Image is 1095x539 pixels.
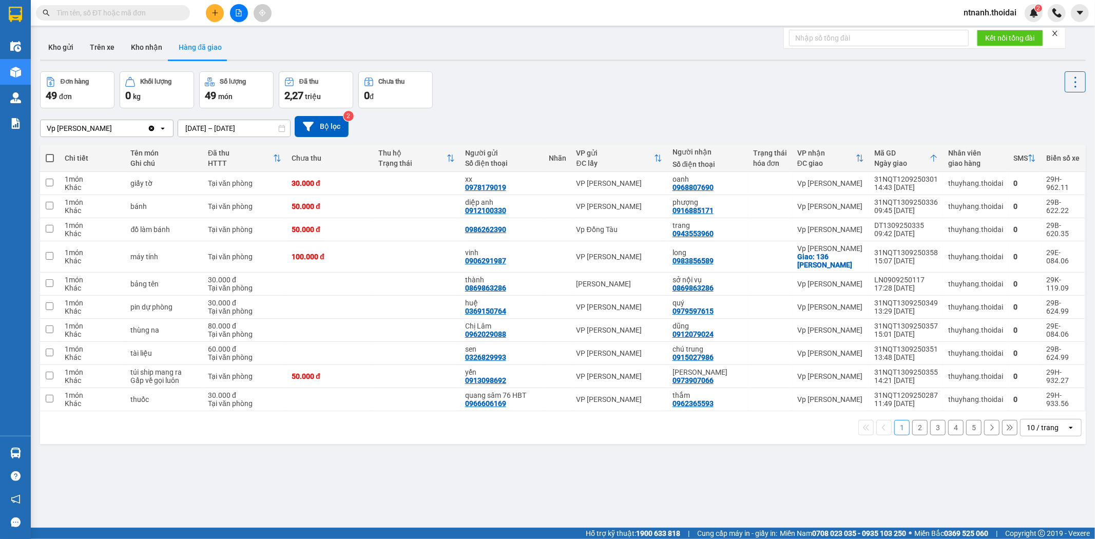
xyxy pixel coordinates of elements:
div: Khác [65,206,121,215]
svg: open [1067,423,1075,432]
input: Tìm tên, số ĐT hoặc mã đơn [56,7,178,18]
div: thuyhang.thoidai [948,395,1003,403]
div: 17:28 [DATE] [874,284,938,292]
th: Toggle SortBy [792,145,869,172]
strong: 0708 023 035 - 0935 103 250 [812,529,906,537]
div: 0906291987 [465,257,506,265]
div: 0986262390 [465,225,506,234]
div: Đơn hàng [61,78,89,85]
div: 0968807690 [673,183,714,191]
div: thuyhang.thoidai [948,326,1003,334]
div: Khác [65,353,121,361]
div: 14:43 [DATE] [874,183,938,191]
div: Thu hộ [378,149,447,157]
div: 1 món [65,391,121,399]
div: Tại văn phòng [208,372,281,380]
div: 29K-119.09 [1046,276,1080,292]
div: VP [PERSON_NAME] [577,179,662,187]
div: thắm [673,391,743,399]
img: logo [5,36,12,89]
button: Số lượng49món [199,71,274,108]
div: 0 [1013,179,1036,187]
div: Vp [PERSON_NAME] [797,303,864,311]
div: VP [PERSON_NAME] [577,395,662,403]
div: 30.000 đ [208,276,281,284]
div: diệp anh [465,198,539,206]
div: Khác [65,399,121,408]
div: Trạng thái [378,159,447,167]
div: Tại văn phòng [208,330,281,338]
div: Khác [65,330,121,338]
div: 09:45 [DATE] [874,206,938,215]
div: Vp Đồng Tàu [577,225,662,234]
div: thuyhang.thoidai [948,280,1003,288]
span: Kết nối tổng đài [985,32,1035,44]
div: Đã thu [208,149,273,157]
div: VP [PERSON_NAME] [577,326,662,334]
span: món [218,92,233,101]
div: thuyhang.thoidai [948,202,1003,210]
div: 29H-932.27 [1046,368,1080,384]
button: Đơn hàng49đơn [40,71,114,108]
div: yến [465,368,539,376]
span: đ [370,92,374,101]
div: 0962029088 [465,330,506,338]
div: Biển số xe [1046,154,1080,162]
span: 0 [364,89,370,102]
div: 0916885171 [673,206,714,215]
div: bánh [130,202,198,210]
div: thuốc [130,395,198,403]
div: 80.000 đ [208,322,281,330]
div: ĐC lấy [577,159,654,167]
div: 31NQT1209250301 [874,175,938,183]
div: thùng na [130,326,198,334]
div: Ghi chú [130,159,198,167]
div: 1 món [65,368,121,376]
div: 1 món [65,198,121,206]
div: 1 món [65,276,121,284]
div: 29B-624.99 [1046,299,1080,315]
div: 0 [1013,225,1036,234]
div: 14:21 [DATE] [874,376,938,384]
span: 0 [125,89,131,102]
button: 4 [948,420,964,435]
div: oanh [673,175,743,183]
div: Tại văn phòng [208,253,281,261]
div: [PERSON_NAME] [577,280,662,288]
button: 5 [966,420,982,435]
div: thuyhang.thoidai [948,303,1003,311]
div: máy tính [130,253,198,261]
div: vinh [465,248,539,257]
div: Ngày giao [874,159,930,167]
div: DT1309250335 [874,221,938,229]
div: 0912100330 [465,206,506,215]
button: Chưa thu0đ [358,71,433,108]
div: Vp [PERSON_NAME] [797,225,864,234]
div: thuyhang.thoidai [948,253,1003,261]
div: Mã GD [874,149,930,157]
button: Kho nhận [123,35,170,60]
div: tài liệu [130,349,198,357]
div: Trạng thái [753,149,787,157]
div: 0973907066 [673,376,714,384]
div: 1 món [65,299,121,307]
div: VP gửi [577,149,654,157]
button: plus [206,4,224,22]
div: xx [465,175,539,183]
div: 0943553960 [673,229,714,238]
div: 31NQT1309250351 [874,345,938,353]
span: ntnanh.thoidai [955,6,1025,19]
img: warehouse-icon [10,41,21,52]
div: dũng [673,322,743,330]
div: Vp [PERSON_NAME] [797,326,864,334]
div: VP [PERSON_NAME] [577,253,662,261]
div: 29B-620.35 [1046,221,1080,238]
div: 100.000 đ [292,253,368,261]
sup: 2 [343,111,354,121]
svg: open [159,124,167,132]
button: Kết nối tổng đài [977,30,1043,46]
span: plus [212,9,219,16]
div: Chị Lâm [465,322,539,330]
div: 15:07 [DATE] [874,257,938,265]
div: 0869863286 [465,284,506,292]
